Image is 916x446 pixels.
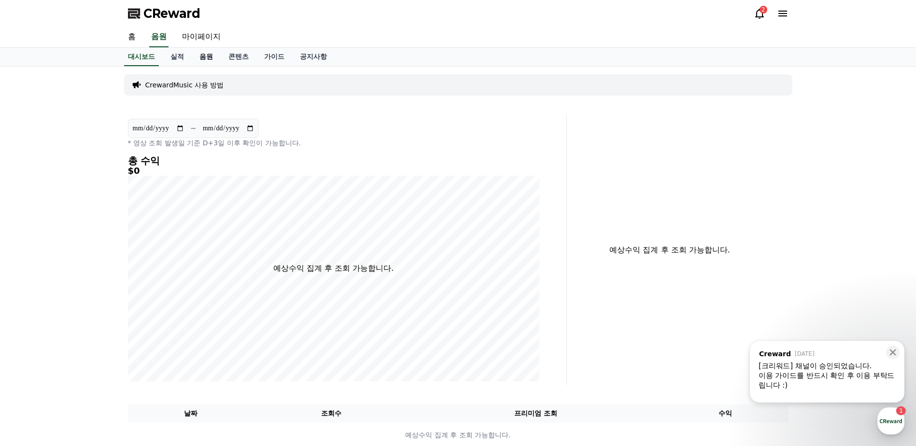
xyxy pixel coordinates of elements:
span: 설정 [149,321,161,328]
a: 대시보드 [124,48,159,66]
span: 대화 [88,321,100,329]
p: 예상수익 집계 후 조회 가능합니다. [128,430,788,440]
p: 예상수익 집계 후 조회 가능합니다. [273,263,394,274]
p: 예상수익 집계 후 조회 가능합니다. [575,244,765,256]
a: 가이드 [256,48,292,66]
th: 조회수 [254,404,409,422]
a: 음원 [192,48,221,66]
p: ~ [190,123,197,134]
h5: $0 [128,166,539,176]
h4: 총 수익 [128,155,539,166]
a: 홈 [120,27,143,47]
div: 2 [760,6,767,14]
a: 홈 [3,306,64,330]
a: 실적 [163,48,192,66]
th: 프리미엄 조회 [409,404,662,422]
span: CReward [143,6,200,21]
a: CrewardMusic 사용 방법 [145,80,224,90]
th: 수익 [662,404,789,422]
a: 1대화 [64,306,125,330]
a: 마이페이지 [174,27,228,47]
span: 홈 [30,321,36,328]
a: 음원 [149,27,169,47]
a: CReward [128,6,200,21]
a: 설정 [125,306,185,330]
a: 콘텐츠 [221,48,256,66]
p: * 영상 조회 발생일 기준 D+3일 이후 확인이 가능합니다. [128,138,539,148]
a: 2 [754,8,765,19]
a: 공지사항 [292,48,335,66]
span: 1 [98,306,101,313]
th: 날짜 [128,404,254,422]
